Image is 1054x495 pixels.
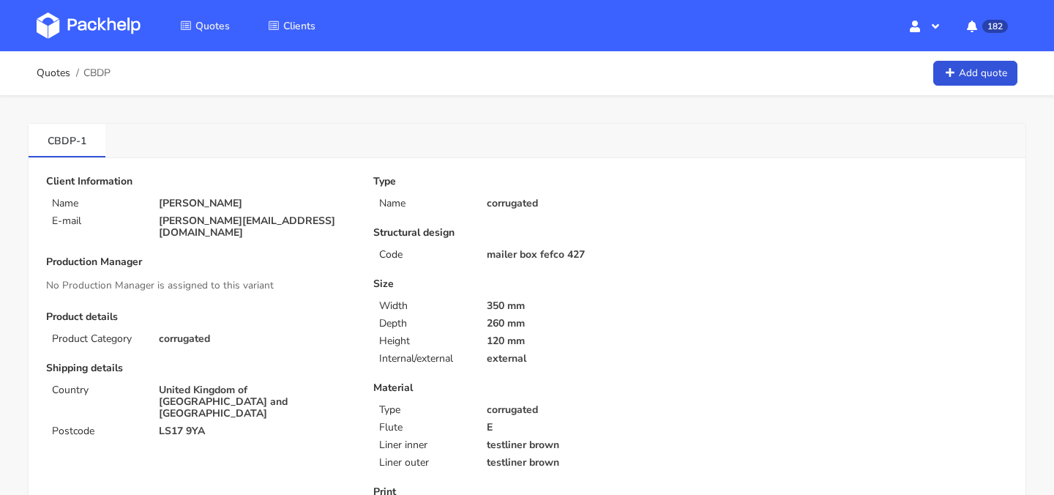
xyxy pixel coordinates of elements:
nav: breadcrumb [37,59,111,88]
p: Height [379,335,468,347]
p: 120 mm [487,335,681,347]
p: Size [373,278,680,290]
p: testliner brown [487,439,681,451]
a: Quotes [162,12,247,39]
p: LS17 9YA [159,425,353,437]
p: external [487,353,681,365]
p: Structural design [373,227,680,239]
p: E [487,422,681,433]
span: Clients [283,19,315,33]
p: Production Manager [46,256,353,268]
button: 182 [955,12,1017,39]
span: 182 [982,20,1008,33]
span: No Production Manager is assigned to this variant [46,278,274,292]
p: Liner inner [379,439,468,451]
p: [PERSON_NAME] [159,198,353,209]
p: mailer box fefco 427 [487,249,681,261]
p: Code [379,249,468,261]
p: Material [373,382,680,394]
a: Quotes [37,67,70,79]
p: Product details [46,311,353,323]
p: Flute [379,422,468,433]
p: Shipping details [46,362,353,374]
p: corrugated [159,333,353,345]
a: Add quote [933,61,1017,86]
span: CBDP [83,67,111,79]
a: Clients [250,12,333,39]
p: Depth [379,318,468,330]
p: [PERSON_NAME][EMAIL_ADDRESS][DOMAIN_NAME] [159,215,353,239]
p: Product Category [52,333,141,345]
span: Quotes [195,19,230,33]
p: Liner outer [379,457,468,469]
p: Name [379,198,468,209]
a: CBDP-1 [29,124,105,156]
p: United Kingdom of [GEOGRAPHIC_DATA] and [GEOGRAPHIC_DATA] [159,384,353,420]
p: 260 mm [487,318,681,330]
p: corrugated [487,198,681,209]
p: Width [379,300,468,312]
img: Dashboard [37,12,141,39]
p: Name [52,198,141,209]
p: E-mail [52,215,141,227]
p: 350 mm [487,300,681,312]
p: corrugated [487,404,681,416]
p: Type [379,404,468,416]
p: Type [373,176,680,187]
p: Postcode [52,425,141,437]
p: Client Information [46,176,353,187]
p: Country [52,384,141,396]
p: testliner brown [487,457,681,469]
p: Internal/external [379,353,468,365]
